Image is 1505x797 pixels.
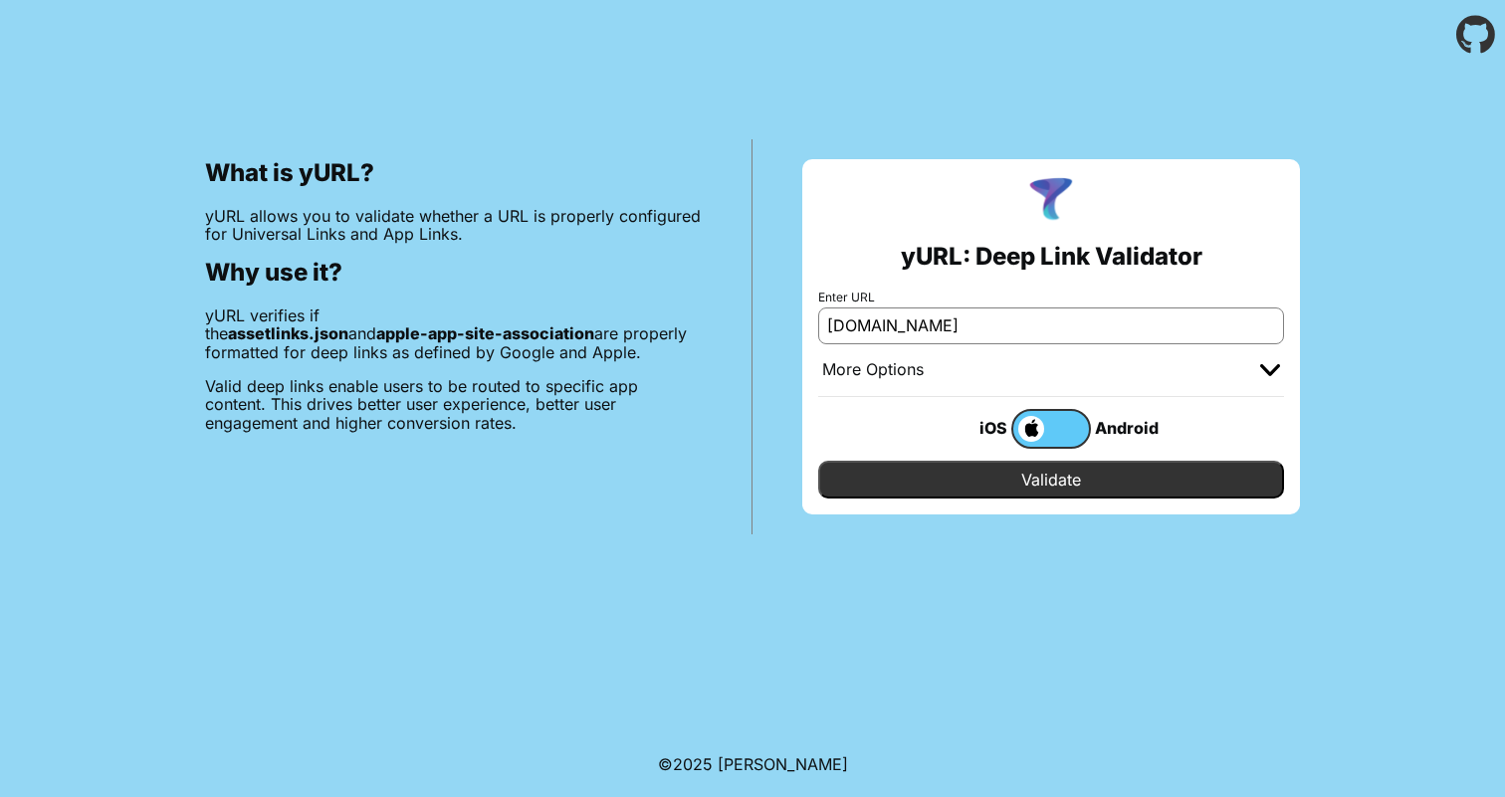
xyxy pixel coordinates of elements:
h2: yURL: Deep Link Validator [901,243,1202,271]
span: 2025 [673,754,713,774]
a: Michael Ibragimchayev's Personal Site [718,754,848,774]
h2: What is yURL? [205,159,702,187]
h2: Why use it? [205,259,702,287]
label: Enter URL [818,291,1284,304]
div: More Options [822,360,924,380]
b: assetlinks.json [228,323,348,343]
img: yURL Logo [1025,175,1077,227]
p: yURL verifies if the and are properly formatted for deep links as defined by Google and Apple. [205,306,702,361]
input: e.g. https://app.chayev.com/xyx [818,307,1284,343]
img: chevron [1260,364,1280,376]
footer: © [658,731,848,797]
input: Validate [818,461,1284,498]
b: apple-app-site-association [376,323,594,343]
p: Valid deep links enable users to be routed to specific app content. This drives better user exper... [205,377,702,432]
div: Android [1091,415,1171,441]
div: iOS [932,415,1011,441]
p: yURL allows you to validate whether a URL is properly configured for Universal Links and App Links. [205,207,702,244]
